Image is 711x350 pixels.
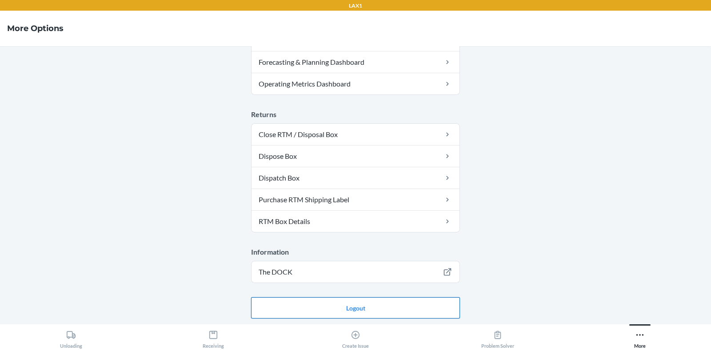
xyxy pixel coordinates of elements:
a: The DOCK [252,261,459,283]
button: More [569,324,711,349]
a: Dispose Box [252,146,459,167]
button: Create Issue [284,324,427,349]
p: LAX1 [349,2,362,10]
div: Receiving [203,326,224,349]
a: Close RTM / Disposal Box [252,124,459,145]
button: Logout [251,297,460,319]
button: Problem Solver [427,324,569,349]
div: Create Issue [342,326,369,349]
button: Receiving [142,324,284,349]
p: Information [251,247,460,257]
div: More [634,326,646,349]
a: RTM Box Details [252,211,459,232]
div: Unloading [60,326,82,349]
p: Returns [251,109,460,120]
a: Purchase RTM Shipping Label [252,189,459,210]
h4: More Options [7,23,64,34]
a: Dispatch Box [252,167,459,189]
div: Problem Solver [481,326,514,349]
a: Forecasting & Planning Dashboard [252,51,459,73]
a: Operating Metrics Dashboard [252,73,459,94]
